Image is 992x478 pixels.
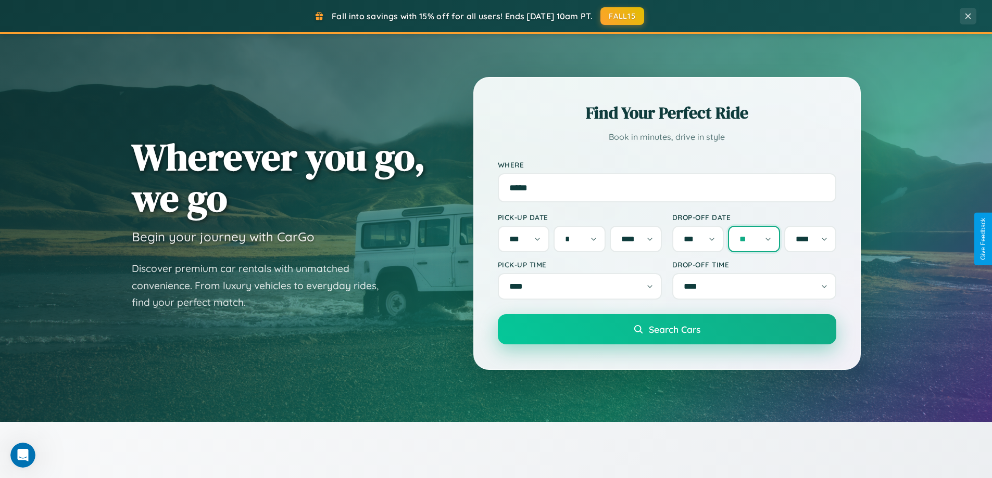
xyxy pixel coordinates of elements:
iframe: Intercom live chat [10,443,35,468]
h1: Wherever you go, we go [132,136,425,218]
label: Pick-up Date [498,213,662,222]
button: FALL15 [600,7,644,25]
p: Book in minutes, drive in style [498,130,836,145]
label: Drop-off Date [672,213,836,222]
label: Where [498,160,836,169]
div: Give Feedback [980,218,987,260]
button: Search Cars [498,314,836,344]
h3: Begin your journey with CarGo [132,229,315,244]
span: Search Cars [649,324,700,335]
h2: Find Your Perfect Ride [498,101,836,124]
span: Fall into savings with 15% off for all users! Ends [DATE] 10am PT. [332,11,593,21]
p: Discover premium car rentals with unmatched convenience. From luxury vehicles to everyday rides, ... [132,260,392,311]
label: Pick-up Time [498,260,662,269]
label: Drop-off Time [672,260,836,269]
